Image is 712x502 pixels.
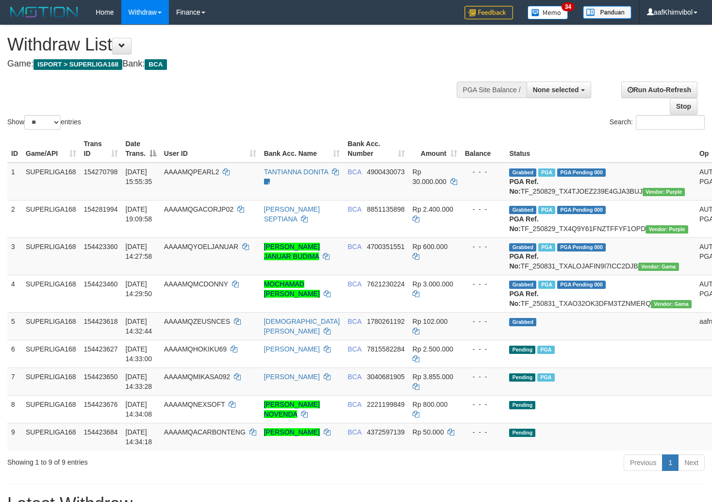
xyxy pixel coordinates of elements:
[264,243,320,260] a: [PERSON_NAME] JANUAR BUDIMA
[509,252,538,270] b: PGA Ref. No:
[537,373,554,382] span: Marked by aafsoycanthlai
[7,135,22,163] th: ID
[84,401,118,408] span: 154423676
[527,82,591,98] button: None selected
[22,135,80,163] th: Game/API: activate to sort column ascending
[145,59,166,70] span: BCA
[7,200,22,237] td: 2
[7,395,22,423] td: 8
[348,318,361,325] span: BCA
[84,168,118,176] span: 154270798
[7,312,22,340] td: 5
[7,5,81,19] img: MOTION_logo.png
[260,135,344,163] th: Bank Acc. Name: activate to sort column ascending
[413,243,447,251] span: Rp 600.000
[413,373,453,381] span: Rp 3.855.000
[22,395,80,423] td: SUPERLIGA168
[348,205,361,213] span: BCA
[33,59,122,70] span: ISPORT > SUPERLIGA168
[84,280,118,288] span: 154423460
[413,168,447,185] span: Rp 30.000.000
[465,317,502,326] div: - - -
[160,135,260,163] th: User ID: activate to sort column ascending
[538,243,555,251] span: Marked by aafsoycanthlai
[367,401,405,408] span: Copy 2221199849 to clipboard
[465,427,502,437] div: - - -
[7,453,289,467] div: Showing 1 to 9 of 9 entries
[80,135,122,163] th: Trans ID: activate to sort column ascending
[7,275,22,312] td: 4
[413,345,453,353] span: Rp 2.500.000
[7,237,22,275] td: 3
[22,312,80,340] td: SUPERLIGA168
[84,373,118,381] span: 154423650
[505,135,695,163] th: Status
[651,300,692,308] span: Vendor URL: https://trx31.1velocity.biz
[557,206,606,214] span: PGA Pending
[126,280,152,298] span: [DATE] 14:29:50
[638,263,679,271] span: Vendor URL: https://trx31.1velocity.biz
[413,401,447,408] span: Rp 800.000
[367,280,405,288] span: Copy 7621230224 to clipboard
[465,204,502,214] div: - - -
[348,345,361,353] span: BCA
[348,428,361,436] span: BCA
[24,115,61,130] select: Showentries
[22,163,80,201] td: SUPERLIGA168
[465,344,502,354] div: - - -
[465,242,502,251] div: - - -
[84,345,118,353] span: 154423627
[7,115,81,130] label: Show entries
[348,373,361,381] span: BCA
[126,168,152,185] span: [DATE] 15:55:35
[84,243,118,251] span: 154423360
[538,168,555,177] span: Marked by aafmaleo
[610,115,705,130] label: Search:
[7,423,22,451] td: 9
[264,168,329,176] a: TANTIANNA DONITA
[670,98,697,115] a: Stop
[509,401,535,409] span: Pending
[164,205,233,213] span: AAAAMQGACORJP02
[505,200,695,237] td: TF_250829_TX4Q9Y61FNZTFFYF1OPD
[126,428,152,446] span: [DATE] 14:34:18
[509,168,536,177] span: Grabbed
[126,205,152,223] span: [DATE] 19:09:58
[126,345,152,363] span: [DATE] 14:33:00
[126,318,152,335] span: [DATE] 14:32:44
[22,423,80,451] td: SUPERLIGA168
[509,318,536,326] span: Grabbed
[509,429,535,437] span: Pending
[533,86,579,94] span: None selected
[164,373,230,381] span: AAAAMQMIKASA092
[505,163,695,201] td: TF_250829_TX4TJOEZ239E4GJA3BUJ
[164,168,219,176] span: AAAAMQPEARL2
[164,428,246,436] span: AAAAMQACARBONTENG
[662,454,679,471] a: 1
[509,206,536,214] span: Grabbed
[528,6,568,19] img: Button%20Memo.svg
[509,290,538,307] b: PGA Ref. No:
[509,243,536,251] span: Grabbed
[264,428,320,436] a: [PERSON_NAME]
[509,281,536,289] span: Grabbed
[465,400,502,409] div: - - -
[264,373,320,381] a: [PERSON_NAME]
[461,135,506,163] th: Balance
[409,135,461,163] th: Amount: activate to sort column ascending
[509,373,535,382] span: Pending
[348,168,361,176] span: BCA
[126,243,152,260] span: [DATE] 14:27:58
[537,346,554,354] span: Marked by aafsoycanthlai
[164,280,228,288] span: AAAAMQMCDONNY
[367,428,405,436] span: Copy 4372597139 to clipboard
[126,373,152,390] span: [DATE] 14:33:28
[367,243,405,251] span: Copy 4700351551 to clipboard
[7,59,465,69] h4: Game: Bank:
[164,401,225,408] span: AAAAMQNEXSOFT
[621,82,697,98] a: Run Auto-Refresh
[22,275,80,312] td: SUPERLIGA168
[562,2,575,11] span: 34
[367,205,405,213] span: Copy 8851135898 to clipboard
[22,200,80,237] td: SUPERLIGA168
